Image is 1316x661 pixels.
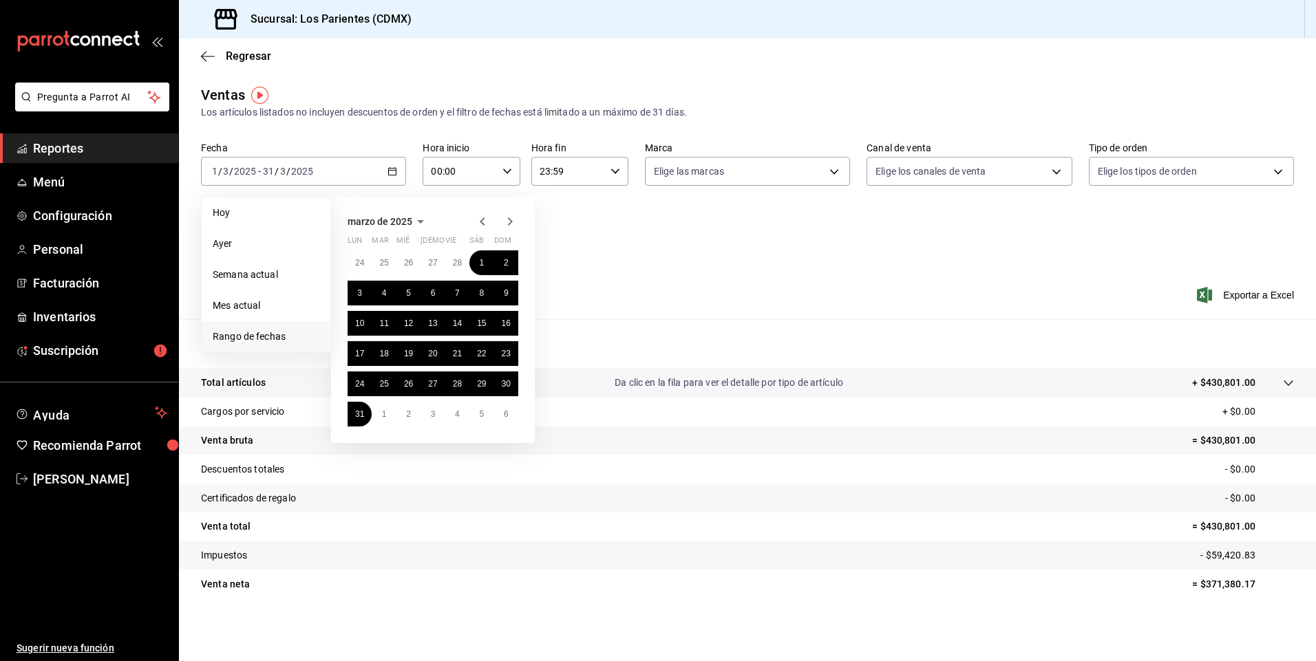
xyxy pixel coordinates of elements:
[226,50,271,63] span: Regresar
[445,341,469,366] button: 21 de marzo de 2025
[201,491,296,506] p: Certificados de regalo
[213,206,319,220] span: Hoy
[445,402,469,426] button: 4 de abril de 2025
[421,281,445,305] button: 6 de marzo de 2025
[494,402,518,426] button: 6 de abril de 2025
[33,139,167,158] span: Reportes
[372,371,396,396] button: 25 de marzo de 2025
[201,105,1294,120] div: Los artículos listados no incluyen descuentos de orden y el filtro de fechas está limitado a un m...
[1098,164,1197,178] span: Elige los tipos de orden
[33,470,167,488] span: [PERSON_NAME]
[1192,376,1255,390] p: + $430,801.00
[286,166,290,177] span: /
[453,379,462,389] abbr: 28 de marzo de 2025
[453,349,462,358] abbr: 21 de marzo de 2025
[445,371,469,396] button: 28 de marzo de 2025
[382,288,387,298] abbr: 4 de marzo de 2025
[404,258,413,268] abbr: 26 de febrero de 2025
[201,143,406,153] label: Fecha
[479,258,484,268] abbr: 1 de marzo de 2025
[379,349,388,358] abbr: 18 de marzo de 2025
[258,166,261,177] span: -
[218,166,222,177] span: /
[348,213,429,230] button: marzo de 2025
[233,166,257,177] input: ----
[406,409,411,419] abbr: 2 de abril de 2025
[213,268,319,282] span: Semana actual
[201,519,251,534] p: Venta total
[494,311,518,336] button: 16 de marzo de 2025
[396,341,421,366] button: 19 de marzo de 2025
[469,281,493,305] button: 8 de marzo de 2025
[406,288,411,298] abbr: 5 de marzo de 2025
[10,100,169,114] a: Pregunta a Parrot AI
[201,404,285,419] p: Cargos por servicio
[151,36,162,47] button: open_drawer_menu
[428,349,437,358] abbr: 20 de marzo de 2025
[348,216,412,227] span: marzo de 2025
[348,341,372,366] button: 17 de marzo de 2025
[1192,577,1294,592] p: = $371,380.17
[1200,287,1294,303] span: Exportar a Excel
[33,274,167,292] span: Facturación
[262,166,275,177] input: --
[469,250,493,275] button: 1 de marzo de 2025
[396,236,410,250] abbr: miércoles
[531,143,628,153] label: Hora fin
[213,329,319,344] span: Rango de fechas
[201,577,250,592] p: Venta neta
[396,281,421,305] button: 5 de marzo de 2025
[1225,462,1294,477] p: - $0.00
[379,379,388,389] abbr: 25 de marzo de 2025
[469,236,484,250] abbr: sábado
[355,258,364,268] abbr: 24 de febrero de 2025
[201,376,266,390] p: Total artículos
[645,143,850,153] label: Marca
[251,87,268,104] button: Tooltip marker
[654,164,724,178] span: Elige las marcas
[211,166,218,177] input: --
[445,281,469,305] button: 7 de marzo de 2025
[504,288,509,298] abbr: 9 de marzo de 2025
[348,371,372,396] button: 24 de marzo de 2025
[213,237,319,251] span: Ayer
[379,258,388,268] abbr: 25 de febrero de 2025
[421,402,445,426] button: 3 de abril de 2025
[379,318,388,328] abbr: 11 de marzo de 2025
[423,143,520,153] label: Hora inicio
[494,250,518,275] button: 2 de marzo de 2025
[213,299,319,313] span: Mes actual
[477,349,486,358] abbr: 22 de marzo de 2025
[348,236,362,250] abbr: lunes
[502,318,511,328] abbr: 16 de marzo de 2025
[431,288,436,298] abbr: 6 de marzo de 2025
[494,236,511,250] abbr: domingo
[33,307,167,326] span: Inventarios
[372,402,396,426] button: 1 de abril de 2025
[428,379,437,389] abbr: 27 de marzo de 2025
[201,336,1294,352] p: Resumen
[201,548,247,563] p: Impuestos
[396,311,421,336] button: 12 de marzo de 2025
[494,371,518,396] button: 30 de marzo de 2025
[1200,548,1294,563] p: - $59,420.83
[348,402,372,426] button: 31 de marzo de 2025
[201,462,284,477] p: Descuentos totales
[479,409,484,419] abbr: 5 de abril de 2025
[455,409,460,419] abbr: 4 de abril de 2025
[469,341,493,366] button: 22 de marzo de 2025
[453,318,462,328] abbr: 14 de marzo de 2025
[469,402,493,426] button: 5 de abril de 2025
[355,409,364,419] abbr: 31 de marzo de 2025
[404,318,413,328] abbr: 12 de marzo de 2025
[222,166,229,177] input: --
[201,85,245,105] div: Ventas
[1089,143,1294,153] label: Tipo de orden
[275,166,279,177] span: /
[201,50,271,63] button: Regresar
[372,236,388,250] abbr: martes
[502,379,511,389] abbr: 30 de marzo de 2025
[33,173,167,191] span: Menú
[372,250,396,275] button: 25 de febrero de 2025
[33,404,149,421] span: Ayuda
